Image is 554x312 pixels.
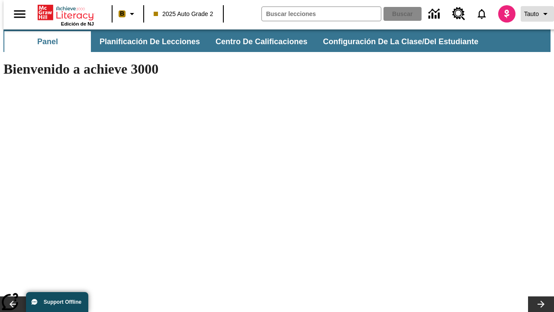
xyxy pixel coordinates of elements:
[423,2,447,26] a: Centro de información
[498,5,515,23] img: avatar image
[26,292,88,312] button: Support Offline
[38,4,94,21] a: Portada
[4,31,91,52] button: Panel
[447,2,470,26] a: Centro de recursos, Se abrirá en una pestaña nueva.
[3,61,377,77] h1: Bienvenido a achieve 3000
[93,31,207,52] button: Planificación de lecciones
[38,3,94,26] div: Portada
[3,7,126,15] body: Máximo 600 caracteres
[115,6,141,22] button: Boost El color de la clase es anaranjado claro. Cambiar el color de la clase.
[493,3,521,25] button: Escoja un nuevo avatar
[120,8,124,19] span: B
[524,10,539,19] span: Tauto
[61,21,94,26] span: Edición de NJ
[3,31,486,52] div: Subbarra de navegación
[521,6,554,22] button: Perfil/Configuración
[154,10,213,19] span: 2025 Auto Grade 2
[316,31,485,52] button: Configuración de la clase/del estudiante
[470,3,493,25] a: Notificaciones
[209,31,314,52] button: Centro de calificaciones
[3,29,551,52] div: Subbarra de navegación
[7,1,32,27] button: Abrir el menú lateral
[44,299,81,305] span: Support Offline
[262,7,381,21] input: Buscar campo
[528,296,554,312] button: Carrusel de lecciones, seguir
